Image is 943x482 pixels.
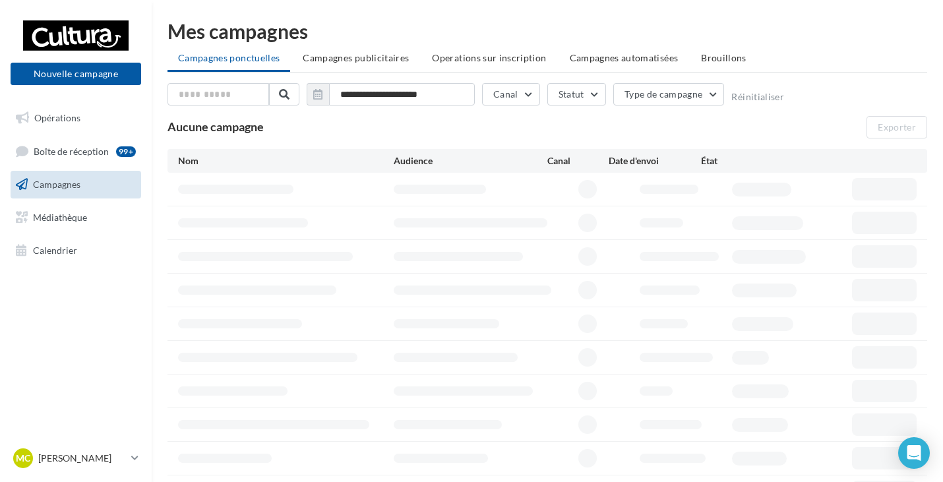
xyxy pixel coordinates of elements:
[303,52,409,63] span: Campagnes publicitaires
[167,119,264,134] span: Aucune campagne
[33,244,77,255] span: Calendrier
[34,112,80,123] span: Opérations
[167,21,927,41] div: Mes campagnes
[432,52,546,63] span: Operations sur inscription
[116,146,136,157] div: 99+
[394,154,547,167] div: Audience
[701,52,746,63] span: Brouillons
[8,204,144,231] a: Médiathèque
[731,92,784,102] button: Réinitialiser
[33,179,80,190] span: Campagnes
[867,116,927,138] button: Exporter
[33,212,87,223] span: Médiathèque
[8,171,144,198] a: Campagnes
[482,83,540,105] button: Canal
[898,437,930,469] div: Open Intercom Messenger
[8,237,144,264] a: Calendrier
[38,452,126,465] p: [PERSON_NAME]
[701,154,793,167] div: État
[34,145,109,156] span: Boîte de réception
[11,446,141,471] a: MC [PERSON_NAME]
[609,154,701,167] div: Date d'envoi
[613,83,725,105] button: Type de campagne
[570,52,679,63] span: Campagnes automatisées
[178,154,394,167] div: Nom
[11,63,141,85] button: Nouvelle campagne
[8,137,144,166] a: Boîte de réception99+
[547,154,609,167] div: Canal
[8,104,144,132] a: Opérations
[547,83,606,105] button: Statut
[16,452,30,465] span: MC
